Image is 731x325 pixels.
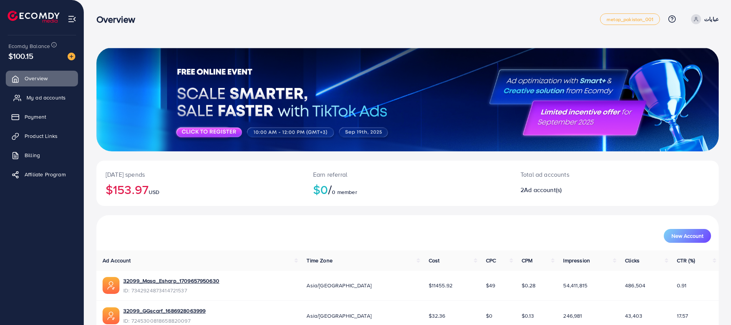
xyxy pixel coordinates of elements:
[313,182,502,197] h2: $0
[25,113,46,121] span: Payment
[123,307,206,315] a: 32099_GGscarf_1686928063999
[688,14,719,24] a: عبايات
[677,282,687,289] span: 0.91
[25,75,48,82] span: Overview
[8,42,50,50] span: Ecomdy Balance
[307,312,371,320] span: Asia/[GEOGRAPHIC_DATA]
[6,148,78,163] a: Billing
[96,14,141,25] h3: Overview
[332,188,357,196] span: 0 member
[6,167,78,182] a: Affiliate Program
[625,282,645,289] span: 486,504
[328,181,332,198] span: /
[486,312,492,320] span: $0
[625,257,640,264] span: Clicks
[8,11,60,23] img: logo
[106,182,295,197] h2: $153.97
[6,71,78,86] a: Overview
[6,109,78,124] a: Payment
[486,282,495,289] span: $49
[25,171,66,178] span: Affiliate Program
[313,170,502,179] p: Earn referral
[6,128,78,144] a: Product Links
[522,257,532,264] span: CPM
[563,282,587,289] span: 54,411,815
[429,282,453,289] span: $11455.92
[522,282,536,289] span: $0.28
[522,312,534,320] span: $0.13
[123,317,206,325] span: ID: 7245300818658820097
[664,229,711,243] button: New Account
[68,53,75,60] img: image
[704,15,719,24] p: عبايات
[25,132,58,140] span: Product Links
[149,188,159,196] span: USD
[607,17,653,22] span: metap_pakistan_001
[6,90,78,105] a: My ad accounts
[123,277,219,285] a: 32099_Masa_Esharp_1709657950630
[671,233,703,239] span: New Account
[625,312,642,320] span: 43,403
[429,312,446,320] span: $32.36
[8,50,33,61] span: $100.15
[103,307,119,324] img: ic-ads-acc.e4c84228.svg
[677,312,688,320] span: 17.57
[486,257,496,264] span: CPC
[520,186,658,194] h2: 2
[103,277,119,294] img: ic-ads-acc.e4c84228.svg
[307,282,371,289] span: Asia/[GEOGRAPHIC_DATA]
[563,257,590,264] span: Impression
[698,290,725,319] iframe: Chat
[520,170,658,179] p: Total ad accounts
[429,257,440,264] span: Cost
[106,170,295,179] p: [DATE] spends
[25,151,40,159] span: Billing
[103,257,131,264] span: Ad Account
[600,13,660,25] a: metap_pakistan_001
[27,94,66,101] span: My ad accounts
[123,287,219,294] span: ID: 7342924873414721537
[677,257,695,264] span: CTR (%)
[524,186,562,194] span: Ad account(s)
[68,15,76,23] img: menu
[563,312,582,320] span: 246,981
[307,257,332,264] span: Time Zone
